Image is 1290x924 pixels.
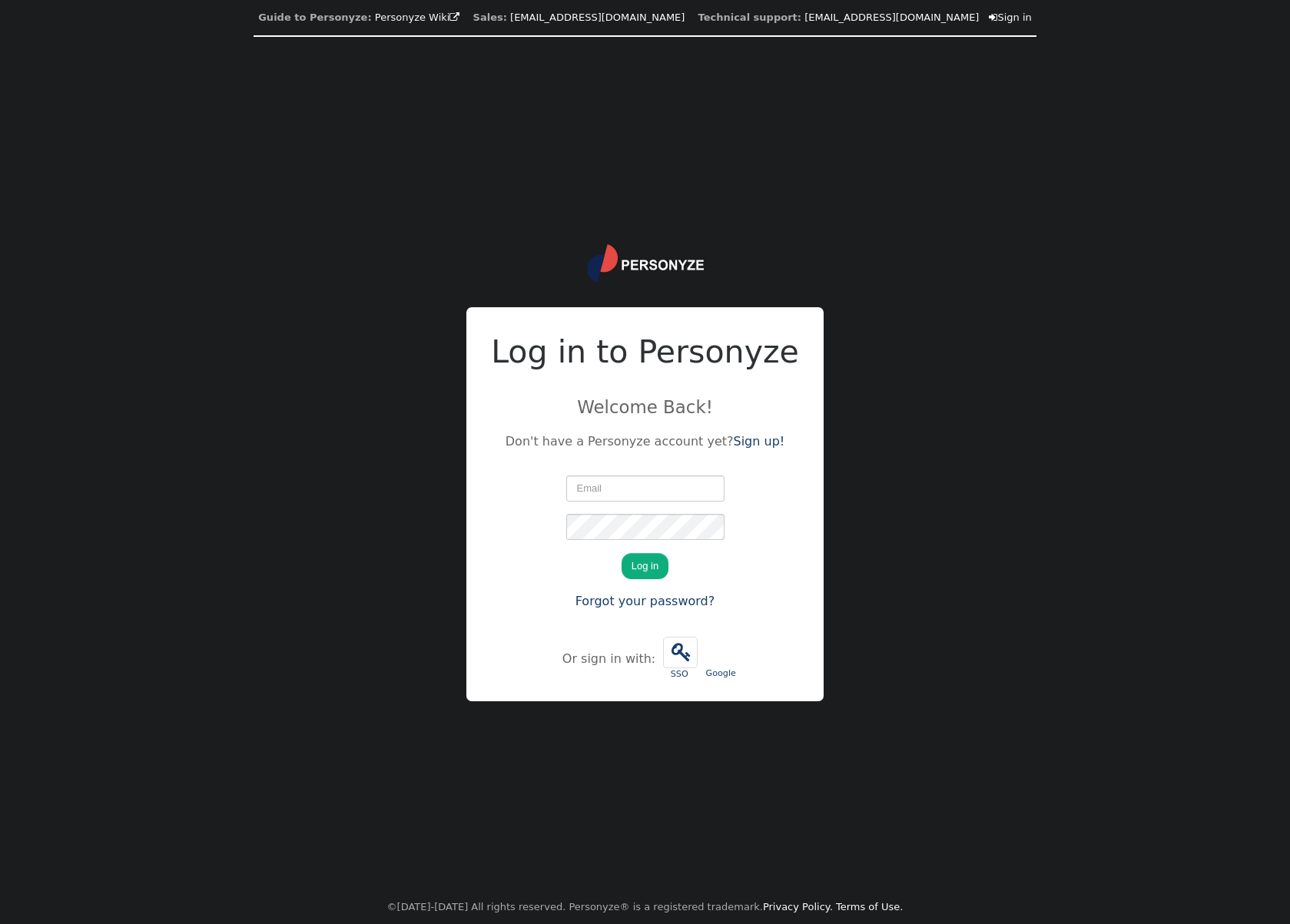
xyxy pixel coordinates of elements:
div: Or sign in with: [562,650,659,668]
a: [EMAIL_ADDRESS][DOMAIN_NAME] [510,12,685,23]
button: Log in [622,553,668,579]
img: logo.svg [587,244,704,283]
a: Forgot your password? [575,594,715,608]
iframe: Sign in with Google Button [696,635,745,669]
a: Sign in [989,12,1031,23]
p: Don't have a Personyze account yet? [491,432,799,451]
b: Sales: [473,12,507,23]
a: Terms of Use. [836,901,904,912]
span:  [989,12,997,22]
p: Welcome Back! [491,394,799,420]
span:  [664,638,697,667]
a: Privacy Policy. [763,901,833,912]
input: Email [566,475,725,502]
span:  [449,12,459,22]
a: [EMAIL_ADDRESS][DOMAIN_NAME] [804,12,979,23]
h2: Log in to Personyze [491,329,799,376]
div: Google [705,667,736,681]
a: Personyze Wiki [375,12,460,23]
b: Guide to Personyze: [258,12,371,23]
b: Technical support: [698,12,801,23]
a:  SSO [659,629,701,689]
a: Google [701,629,740,688]
a: Sign up! [734,434,785,449]
div: SSO [663,668,695,681]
